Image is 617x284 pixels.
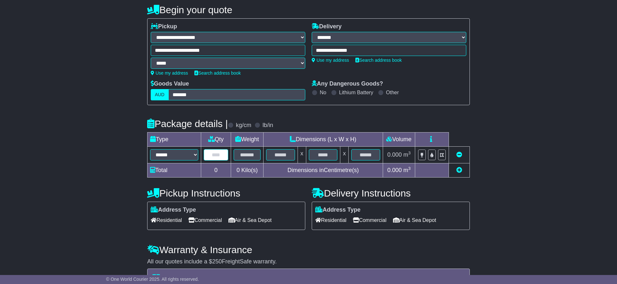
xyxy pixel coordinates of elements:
[194,70,241,76] a: Search address book
[151,206,196,214] label: Address Type
[231,163,264,178] td: Kilo(s)
[188,215,222,225] span: Commercial
[312,188,470,198] h4: Delivery Instructions
[312,23,342,30] label: Delivery
[212,258,222,265] span: 250
[147,258,470,265] div: All our quotes include a $ FreightSafe warranty.
[298,147,306,163] td: x
[403,151,411,158] span: m
[315,215,346,225] span: Residential
[148,133,201,147] td: Type
[106,277,199,282] span: © One World Courier 2025. All rights reserved.
[201,133,231,147] td: Qty
[147,244,470,255] h4: Warranty & Insurance
[263,133,383,147] td: Dimensions (L x W x H)
[151,89,169,100] label: AUD
[393,215,436,225] span: Air & Sea Depot
[228,215,272,225] span: Air & Sea Depot
[456,167,462,173] a: Add new item
[387,151,402,158] span: 0.000
[386,89,399,96] label: Other
[147,5,470,15] h4: Begin your quote
[263,122,273,129] label: lb/in
[339,89,373,96] label: Lithium Battery
[387,167,402,173] span: 0.000
[315,206,361,214] label: Address Type
[151,70,188,76] a: Use my address
[340,147,349,163] td: x
[263,163,383,178] td: Dimensions in Centimetre(s)
[353,215,386,225] span: Commercial
[231,133,264,147] td: Weight
[151,215,182,225] span: Residential
[383,133,415,147] td: Volume
[147,188,305,198] h4: Pickup Instructions
[408,166,411,171] sup: 3
[408,151,411,155] sup: 3
[147,118,228,129] h4: Package details |
[320,89,326,96] label: No
[148,163,201,178] td: Total
[201,163,231,178] td: 0
[312,80,383,87] label: Any Dangerous Goods?
[403,167,411,173] span: m
[236,122,251,129] label: kg/cm
[151,80,189,87] label: Goods Value
[312,58,349,63] a: Use my address
[355,58,402,63] a: Search address book
[151,23,177,30] label: Pickup
[456,151,462,158] a: Remove this item
[237,167,240,173] span: 0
